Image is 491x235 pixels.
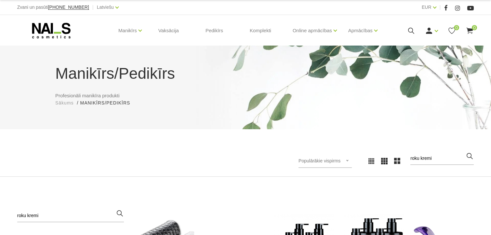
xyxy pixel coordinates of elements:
a: Manikīrs [118,18,137,44]
a: [PHONE_NUMBER] [48,5,89,10]
a: Sākums [55,100,74,106]
span: 0 [454,25,459,30]
a: Pedikīrs [200,15,228,46]
li: Manikīrs/Pedikīrs [80,100,137,106]
a: Online apmācības [293,18,332,44]
a: Latviešu [97,3,114,11]
span: Populārākie vispirms [299,158,340,163]
a: Apmācības [348,18,373,44]
span: | [440,3,441,11]
div: Zvani un pasūti [17,3,89,11]
span: 0 [472,25,477,30]
input: Meklēt produktus ... [410,152,474,165]
h1: Manikīrs/Pedikīrs [55,62,436,85]
a: 0 [448,27,456,35]
div: Profesionāli manikīra produkti [50,62,441,106]
a: Komplekti [245,15,276,46]
a: Vaksācija [153,15,184,46]
a: EUR [422,3,431,11]
span: | [92,3,94,11]
a: 0 [466,27,474,35]
input: Meklēt produktus ... [17,209,124,222]
span: Sākums [55,100,74,105]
